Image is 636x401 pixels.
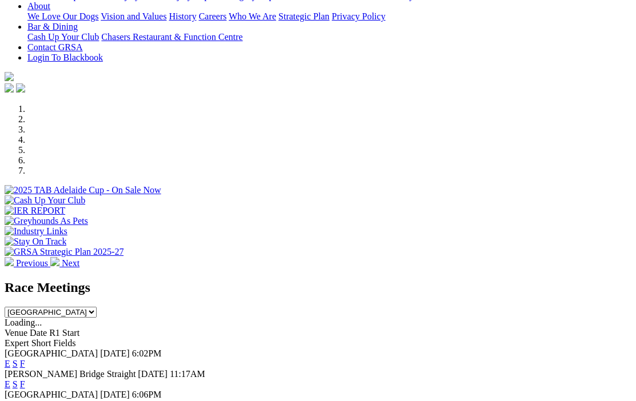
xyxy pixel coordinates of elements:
span: Loading... [5,318,42,327]
a: Strategic Plan [279,11,329,21]
img: Greyhounds As Pets [5,216,88,226]
img: Cash Up Your Club [5,195,85,206]
span: 11:17AM [170,369,205,379]
a: S [13,359,18,368]
span: Next [62,258,79,268]
span: [GEOGRAPHIC_DATA] [5,390,98,399]
a: F [20,379,25,389]
span: Fields [53,338,75,348]
img: IER REPORT [5,206,65,216]
a: Bar & Dining [27,22,78,31]
span: [DATE] [138,369,168,379]
span: [GEOGRAPHIC_DATA] [5,348,98,358]
a: Next [50,258,79,268]
img: logo-grsa-white.png [5,72,14,81]
a: Chasers Restaurant & Function Centre [101,32,243,42]
div: Bar & Dining [27,32,631,42]
span: [PERSON_NAME] Bridge Straight [5,369,136,379]
div: About [27,11,631,22]
span: 6:06PM [132,390,162,399]
span: [DATE] [100,390,130,399]
a: S [13,379,18,389]
img: Stay On Track [5,236,66,247]
a: Privacy Policy [332,11,385,21]
a: Cash Up Your Club [27,32,99,42]
a: Contact GRSA [27,42,82,52]
span: [DATE] [100,348,130,358]
span: Previous [16,258,48,268]
span: Short [31,338,51,348]
a: We Love Our Dogs [27,11,98,21]
img: Industry Links [5,226,67,236]
a: About [27,1,50,11]
img: chevron-left-pager-white.svg [5,257,14,266]
a: Previous [5,258,50,268]
span: Expert [5,338,29,348]
a: F [20,359,25,368]
img: chevron-right-pager-white.svg [50,257,59,266]
span: Venue [5,328,27,338]
img: facebook.svg [5,83,14,93]
span: Date [30,328,47,338]
img: GRSA Strategic Plan 2025-27 [5,247,124,257]
a: History [169,11,196,21]
span: 6:02PM [132,348,162,358]
a: Vision and Values [101,11,166,21]
a: E [5,359,10,368]
a: E [5,379,10,389]
a: Login To Blackbook [27,53,103,62]
img: 2025 TAB Adelaide Cup - On Sale Now [5,185,161,195]
a: Who We Are [229,11,276,21]
span: R1 Start [49,328,79,338]
h2: Race Meetings [5,280,631,295]
a: Careers [198,11,226,21]
img: twitter.svg [16,83,25,93]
